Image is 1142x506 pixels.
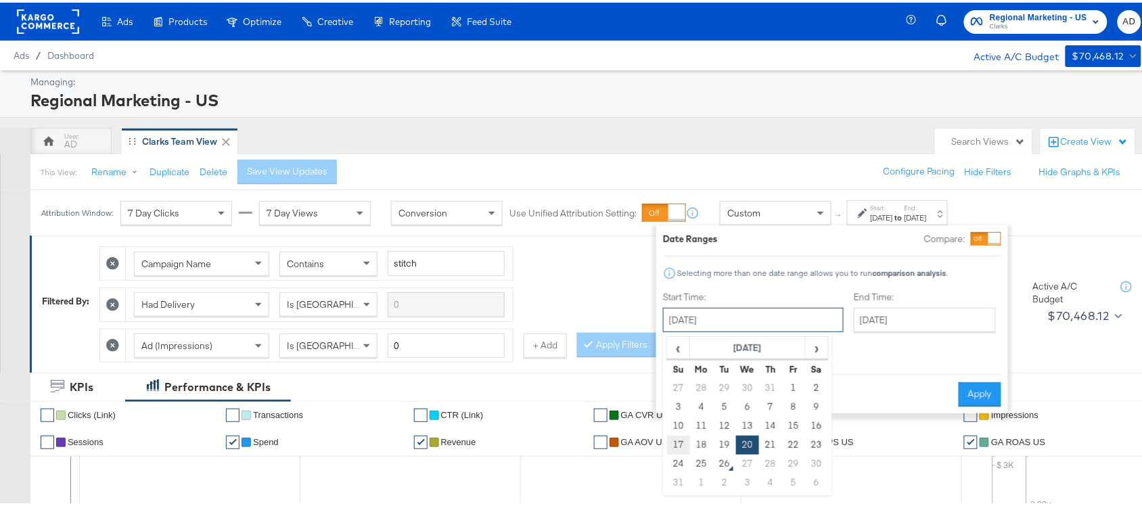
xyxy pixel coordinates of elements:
[713,471,736,490] td: 2
[621,407,669,417] span: GA CVR US
[41,164,76,175] div: This View:
[805,357,828,376] th: Sa
[736,414,759,433] td: 13
[29,47,47,58] span: /
[414,433,428,446] a: ✔
[164,377,271,392] div: Performance & KPIs
[594,433,608,446] a: ✔
[990,8,1087,22] span: Regional Marketing - US
[64,135,77,148] div: AD
[467,14,511,24] span: Feed Suite
[782,452,805,471] td: 29
[117,14,133,24] span: Ads
[727,204,760,216] span: Custom
[1039,163,1121,176] button: Hide Graphs & KPIs
[690,471,713,490] td: 1
[667,433,690,452] td: 17
[1123,11,1136,27] span: AD
[952,133,1026,145] div: Search Views
[1033,277,1107,302] div: Active A/C Budget
[713,357,736,376] th: Tu
[30,86,1138,109] div: Regional Marketing - US
[759,452,782,471] td: 28
[871,201,893,210] label: Start:
[713,395,736,414] td: 5
[736,357,759,376] th: We
[782,414,805,433] td: 15
[759,376,782,395] td: 31
[690,395,713,414] td: 4
[70,377,93,392] div: KPIs
[47,47,94,58] a: Dashboard
[991,434,1045,444] span: GA ROAS US
[243,14,281,24] span: Optimize
[68,434,104,444] span: Sessions
[905,210,927,221] div: [DATE]
[287,255,324,267] span: Contains
[141,255,211,267] span: Campaign Name
[677,266,949,275] div: Selecting more than one date range allows you to run .
[267,204,318,216] span: 7 Day Views
[713,414,736,433] td: 12
[805,414,828,433] td: 16
[964,7,1107,31] button: Regional Marketing - USClarks
[782,395,805,414] td: 8
[690,414,713,433] td: 11
[736,376,759,395] td: 30
[1066,43,1141,64] button: $70,468.12
[893,210,905,220] strong: to
[388,290,505,315] input: Enter a search term
[964,433,978,446] a: ✔
[14,47,29,58] span: Ads
[805,471,828,490] td: 6
[713,433,736,452] td: 19
[871,210,893,221] div: [DATE]
[668,335,689,355] span: ‹
[713,452,736,471] td: 26
[759,471,782,490] td: 4
[129,135,136,142] div: Drag to reorder tab
[759,395,782,414] td: 7
[833,210,846,215] span: ↑
[924,230,965,243] label: Compare:
[1043,302,1125,324] button: $70,468.12
[30,73,1138,86] div: Managing:
[1061,133,1128,146] div: Create View
[736,433,759,452] td: 20
[389,14,431,24] span: Reporting
[141,337,212,349] span: Ad (Impressions)
[782,357,805,376] th: Fr
[965,163,1012,176] button: Hide Filters
[667,414,690,433] td: 10
[441,407,484,417] span: CTR (Link)
[805,452,828,471] td: 30
[854,288,1001,301] label: End Time:
[41,406,54,419] a: ✔
[782,433,805,452] td: 22
[168,14,207,24] span: Products
[388,331,505,356] input: Enter a number
[805,376,828,395] td: 2
[736,471,759,490] td: 3
[68,407,116,417] span: Clicks (Link)
[663,230,718,243] div: Date Ranges
[690,452,713,471] td: 25
[667,471,690,490] td: 31
[667,357,690,376] th: Su
[959,379,1001,404] button: Apply
[759,357,782,376] th: Th
[594,406,608,419] a: ✔
[990,19,1087,30] span: Clarks
[690,433,713,452] td: 18
[317,14,353,24] span: Creative
[509,204,637,217] label: Use Unified Attribution Setting:
[287,296,390,308] span: Is [GEOGRAPHIC_DATA]
[905,201,927,210] label: End:
[964,406,978,419] a: ✔
[226,406,239,419] a: ✔
[713,376,736,395] td: 29
[991,407,1038,417] span: Impressions
[200,163,227,176] button: Delete
[690,357,713,376] th: Mo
